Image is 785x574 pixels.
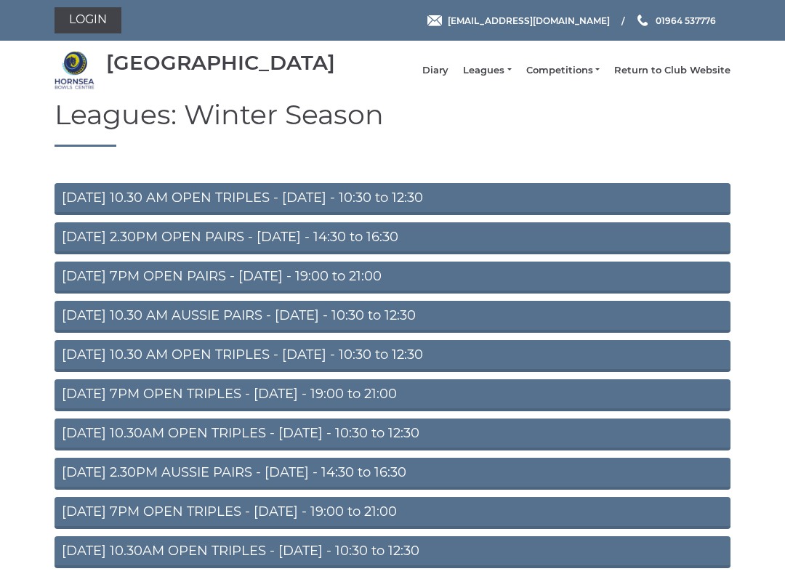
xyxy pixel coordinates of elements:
span: [EMAIL_ADDRESS][DOMAIN_NAME] [448,15,610,25]
a: Diary [422,64,448,77]
a: [DATE] 10.30 AM AUSSIE PAIRS - [DATE] - 10:30 to 12:30 [55,301,730,333]
img: Hornsea Bowls Centre [55,50,94,90]
a: [DATE] 2.30PM OPEN PAIRS - [DATE] - 14:30 to 16:30 [55,222,730,254]
img: Phone us [637,15,648,26]
a: Competitions [526,64,600,77]
a: Leagues [463,64,511,77]
h1: Leagues: Winter Season [55,100,730,147]
a: [DATE] 7PM OPEN TRIPLES - [DATE] - 19:00 to 21:00 [55,379,730,411]
a: [DATE] 7PM OPEN PAIRS - [DATE] - 19:00 to 21:00 [55,262,730,294]
a: [DATE] 10.30AM OPEN TRIPLES - [DATE] - 10:30 to 12:30 [55,536,730,568]
div: [GEOGRAPHIC_DATA] [106,52,335,74]
a: [DATE] 10.30AM OPEN TRIPLES - [DATE] - 10:30 to 12:30 [55,419,730,450]
img: Email [427,15,442,26]
a: Return to Club Website [614,64,730,77]
a: [DATE] 10.30 AM OPEN TRIPLES - [DATE] - 10:30 to 12:30 [55,340,730,372]
span: 01964 537776 [656,15,716,25]
a: Email [EMAIL_ADDRESS][DOMAIN_NAME] [427,14,610,28]
a: [DATE] 7PM OPEN TRIPLES - [DATE] - 19:00 to 21:00 [55,497,730,529]
a: [DATE] 10.30 AM OPEN TRIPLES - [DATE] - 10:30 to 12:30 [55,183,730,215]
a: [DATE] 2.30PM AUSSIE PAIRS - [DATE] - 14:30 to 16:30 [55,458,730,490]
a: Phone us 01964 537776 [635,14,716,28]
a: Login [55,7,121,33]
